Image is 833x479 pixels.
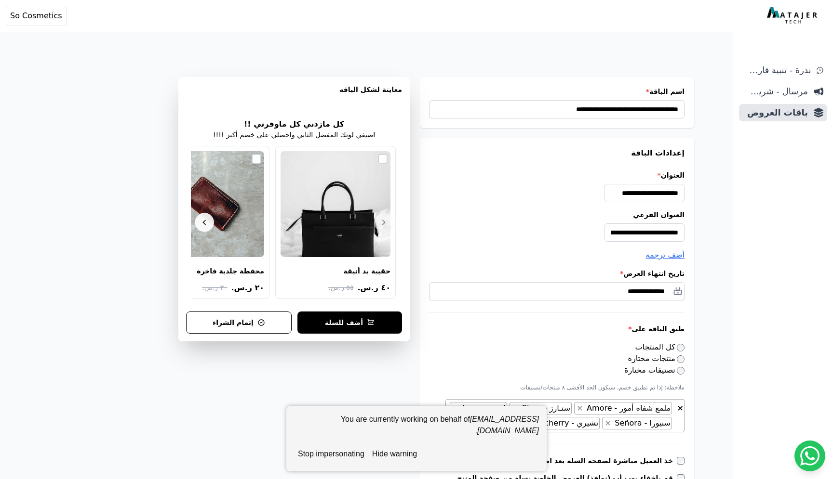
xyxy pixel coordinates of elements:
[429,269,685,278] label: تاريخ انتهاء العرض
[297,311,402,334] button: أضف للسلة
[743,85,808,98] span: مرسال - شريط دعاية
[186,85,402,106] h3: معاينة لشكل الباقه
[244,118,344,130] h2: كل مازدتي كل ماوفرتي !!
[605,418,611,427] span: ×
[603,417,613,429] button: Remove item
[368,444,421,464] button: hide warning
[429,324,685,334] label: طبق الباقة على
[584,403,672,413] span: ملمع شفاه أمور - Amore
[328,283,353,293] span: ٥٥ ر.س.
[429,147,685,159] h3: إعدادات الباقة
[294,414,539,444] div: You are currently working on behalf of .
[574,402,672,414] li: ملمع شفاه أمور - Amore
[470,415,539,435] em: [EMAIL_ADDRESS][DOMAIN_NAME]
[510,456,677,466] label: خذ العميل مباشرة لصفحة السلة بعد اضافة المنتج
[624,365,685,375] label: تصنيفات مختارة
[429,384,685,391] p: ملاحظة: إذا تم تطبيق خصم، سيكون الحد الأقصى ٨ منتجات/تصنيفات
[575,402,585,414] button: Remove item
[429,170,685,180] label: العنوان
[677,403,684,413] span: ×
[602,417,672,429] li: سنيورا - Señora
[645,249,685,261] button: أضف ترجمة
[743,106,808,119] span: باقات العروض
[635,342,685,351] label: كل المنتجات
[429,87,685,96] label: اسم الباقة
[294,444,368,464] button: stop impersonating
[542,418,599,427] span: تشيري - cherry
[197,267,264,275] div: محفظة جلدية فاخرة
[677,355,685,363] input: منتجات مختارة
[202,283,227,293] span: ٣٠ ر.س.
[677,344,685,351] input: كل المنتجات
[343,267,390,275] div: حقيبة يد أنيقة
[154,151,264,257] img: محفظة جلدية فاخرة
[628,354,685,363] label: منتجات مختارة
[532,417,600,429] li: تشيري - cherry
[357,282,390,294] span: ٤٠ ر.س.
[281,151,390,257] img: حقيبة يد أنيقة
[195,213,214,232] button: Next
[743,64,811,77] span: ندرة - تنبية قارب علي النفاذ
[767,7,820,25] img: MatajerTech Logo
[677,402,684,412] button: قم بإزالة كل العناصر
[429,210,685,220] label: العنوان الفرعي
[10,10,62,22] span: So Cosmetics
[186,311,292,334] button: إتمام الشراء
[231,282,264,294] span: ٢٠ ر.س.
[677,367,685,375] input: تصنيفات مختارة
[645,250,685,259] span: أضف ترجمة
[374,213,393,232] button: Previous
[577,403,583,413] span: ×
[6,6,67,26] button: So Cosmetics
[213,130,375,141] p: اضيفي لونك المفضل الثاني واحصلي على خصم أكبر !!!!
[612,418,672,427] span: سنيورا - Señora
